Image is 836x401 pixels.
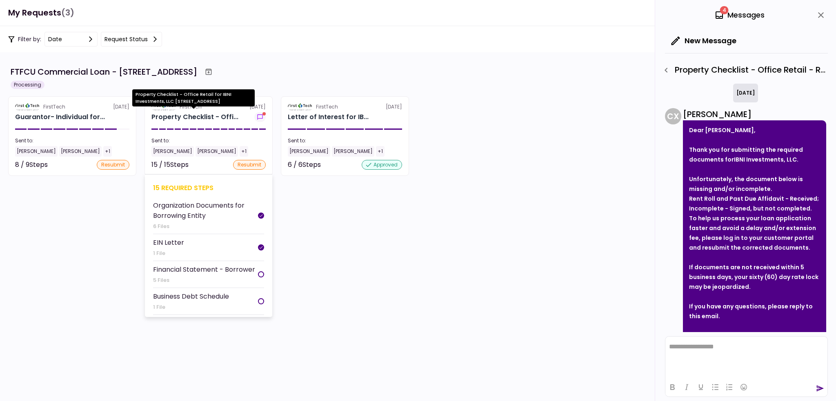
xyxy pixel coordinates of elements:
h1: My Requests [8,4,74,21]
div: Thank you, [689,331,820,341]
div: FTFCU Commercial Loan - [STREET_ADDRESS] [11,66,197,78]
button: New Message [665,30,743,51]
div: 6 Files [153,222,258,230]
span: 4 [720,6,729,14]
button: Request status [101,32,162,47]
div: Sent to: [15,137,129,144]
div: Processing [11,81,44,89]
div: [PERSON_NAME] [196,146,238,157]
div: 8 / 9 Steps [15,160,48,170]
div: [PERSON_NAME] [59,146,102,157]
div: [PERSON_NAME] [151,146,194,157]
div: EIN Letter [153,237,184,248]
iframe: Rich Text Area [665,337,827,377]
div: Sent to: [288,137,402,144]
strong: IBNI Investments, LLC [734,155,797,164]
div: 1 File [153,303,229,311]
div: Guarantor- Individual for IBNI Investments, LLC Johnny Ganim [15,112,105,122]
div: To help us process your loan application faster and avoid a delay and/or extension fee, please lo... [689,213,820,253]
div: date [48,35,62,44]
div: [DATE] [733,84,758,102]
button: Numbered list [723,381,736,393]
div: Property Checklist - Office Retail - Rent Roll and Past Due Affidavit [659,63,828,77]
div: 5 Files [153,276,255,284]
div: Filter by: [8,32,162,47]
div: Financial Statement - Borrower [153,264,255,275]
button: show-messages [254,112,266,122]
strong: Rent Roll and Past Due Affidavit - Received; Incomplete - Signed, but not completed. [689,195,819,213]
button: send [816,384,824,392]
button: Underline [694,381,708,393]
div: FirstTech [43,103,65,111]
div: Organization Documents for Borrowing Entity [153,200,258,221]
div: [PERSON_NAME] [15,146,58,157]
img: Partner logo [15,103,40,111]
div: Letter of Interest for IBNI Investments, LLC 6 Uvalde Road Houston TX [288,112,369,122]
div: 6 / 6 Steps [288,160,321,170]
div: [DATE] [15,103,129,111]
div: Property Checklist - Office Retail for IBNI Investments, LLC [STREET_ADDRESS] [132,89,255,106]
div: approved [362,160,402,170]
div: Messages [714,9,765,21]
div: Property Checklist - Office Retail for IBNI Investments, LLC 16 Uvalde Road [151,112,238,122]
strong: Unfortunately, the document below is missing and/or incomplete. [689,175,803,193]
button: Bold [665,381,679,393]
div: Thank you for submitting the required documents for . [689,145,820,164]
div: FirstTech [316,103,338,111]
span: (3) [61,4,74,21]
button: Bullet list [708,381,722,393]
div: +1 [103,146,112,157]
div: +1 [240,146,248,157]
button: Italic [680,381,694,393]
div: resubmit [233,160,266,170]
div: 15 / 15 Steps [151,160,189,170]
div: resubmit [97,160,129,170]
button: Emojis [737,381,751,393]
button: date [44,32,98,47]
div: [DATE] [288,103,402,111]
div: If documents are not received within 5 business days, your sixty (60) day rate lock may be jeopar... [689,262,820,292]
div: [PERSON_NAME] [332,146,374,157]
div: If you have any questions, please reply to this email. [689,301,820,321]
div: 15 required steps [153,183,264,193]
div: [PERSON_NAME] [683,108,826,120]
div: +1 [376,146,385,157]
div: Sent to: [151,137,266,144]
div: Business Debt Schedule [153,291,229,301]
div: Dear [PERSON_NAME], [689,125,820,135]
button: close [814,8,828,22]
div: [PERSON_NAME] [288,146,330,157]
img: Partner logo [288,103,313,111]
button: Archive workflow [201,64,216,79]
div: 1 File [153,249,184,257]
div: C X [665,108,681,124]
